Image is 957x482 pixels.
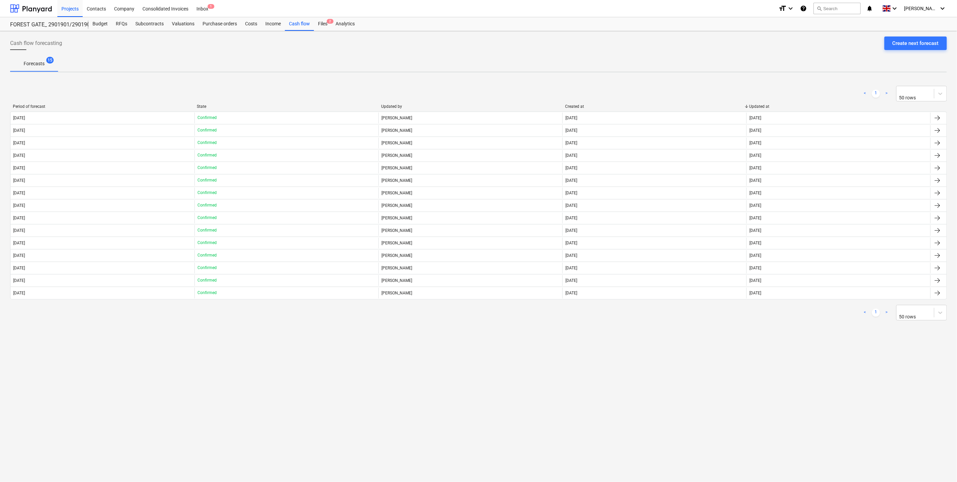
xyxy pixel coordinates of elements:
[817,6,822,11] span: search
[749,278,761,283] div: [DATE]
[378,150,562,161] div: [PERSON_NAME]
[749,291,761,295] div: [DATE]
[13,153,25,158] div: [DATE]
[872,90,880,98] a: Page 1 is your current page
[197,127,217,133] p: Confirmed
[13,191,25,195] div: [DATE]
[197,290,217,296] p: Confirmed
[565,216,577,220] div: [DATE]
[787,4,795,13] i: keyboard_arrow_down
[378,263,562,273] div: [PERSON_NAME]
[197,140,217,146] p: Confirmed
[872,309,880,317] a: Page 1 is your current page
[378,200,562,211] div: [PERSON_NAME]
[168,17,198,31] a: Valuations
[923,450,957,482] iframe: Chat Widget
[197,278,217,283] p: Confirmed
[24,60,45,67] p: Forecasts
[13,116,25,120] div: [DATE]
[13,228,25,233] div: [DATE]
[13,278,25,283] div: [DATE]
[565,166,577,170] div: [DATE]
[749,266,761,270] div: [DATE]
[197,227,217,233] p: Confirmed
[13,253,25,258] div: [DATE]
[197,104,375,109] div: State
[378,225,562,236] div: [PERSON_NAME]
[565,178,577,183] div: [DATE]
[749,228,761,233] div: [DATE]
[378,163,562,173] div: [PERSON_NAME]
[314,17,331,31] a: Files2
[814,3,861,14] button: Search
[208,4,214,9] span: 1
[749,116,761,120] div: [DATE]
[565,104,744,109] div: Created at
[899,95,924,100] div: 50 rows
[13,166,25,170] div: [DATE]
[778,4,787,13] i: format_size
[314,17,331,31] div: Files
[378,138,562,148] div: [PERSON_NAME]
[904,6,938,11] span: [PERSON_NAME]
[112,17,131,31] a: RFQs
[13,241,25,245] div: [DATE]
[893,39,939,48] div: Create next forecast
[197,240,217,246] p: Confirmed
[13,104,191,109] div: Period of forecast
[331,17,359,31] a: Analytics
[378,288,562,298] div: [PERSON_NAME]
[866,4,873,13] i: notifications
[749,216,761,220] div: [DATE]
[13,203,25,208] div: [DATE]
[565,116,577,120] div: [DATE]
[884,37,947,50] button: Create next forecast
[749,253,761,258] div: [DATE]
[565,153,577,158] div: [DATE]
[13,291,25,295] div: [DATE]
[891,4,899,13] i: keyboard_arrow_down
[378,113,562,123] div: [PERSON_NAME]
[565,191,577,195] div: [DATE]
[899,314,924,319] div: 50 rows
[88,17,112,31] div: Budget
[565,241,577,245] div: [DATE]
[197,252,217,258] p: Confirmed
[46,57,54,64] span: 15
[749,178,761,183] div: [DATE]
[749,166,761,170] div: [DATE]
[13,128,25,133] div: [DATE]
[327,19,334,24] span: 2
[378,250,562,261] div: [PERSON_NAME]
[565,278,577,283] div: [DATE]
[800,4,807,13] i: Knowledge base
[197,115,217,121] p: Confirmed
[13,216,25,220] div: [DATE]
[131,17,168,31] a: Subcontracts
[378,125,562,136] div: [PERSON_NAME]
[378,188,562,198] div: [PERSON_NAME]
[197,215,217,221] p: Confirmed
[197,202,217,208] p: Confirmed
[13,141,25,145] div: [DATE]
[939,4,947,13] i: keyboard_arrow_down
[10,21,80,28] div: FOREST GATE_ 2901901/2901902/2901903
[565,228,577,233] div: [DATE]
[565,253,577,258] div: [DATE]
[285,17,314,31] a: Cash flow
[197,165,217,171] p: Confirmed
[749,191,761,195] div: [DATE]
[197,190,217,196] p: Confirmed
[749,153,761,158] div: [DATE]
[241,17,261,31] a: Costs
[378,238,562,248] div: [PERSON_NAME]
[381,104,560,109] div: Updated by
[13,266,25,270] div: [DATE]
[378,275,562,286] div: [PERSON_NAME]
[197,265,217,271] p: Confirmed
